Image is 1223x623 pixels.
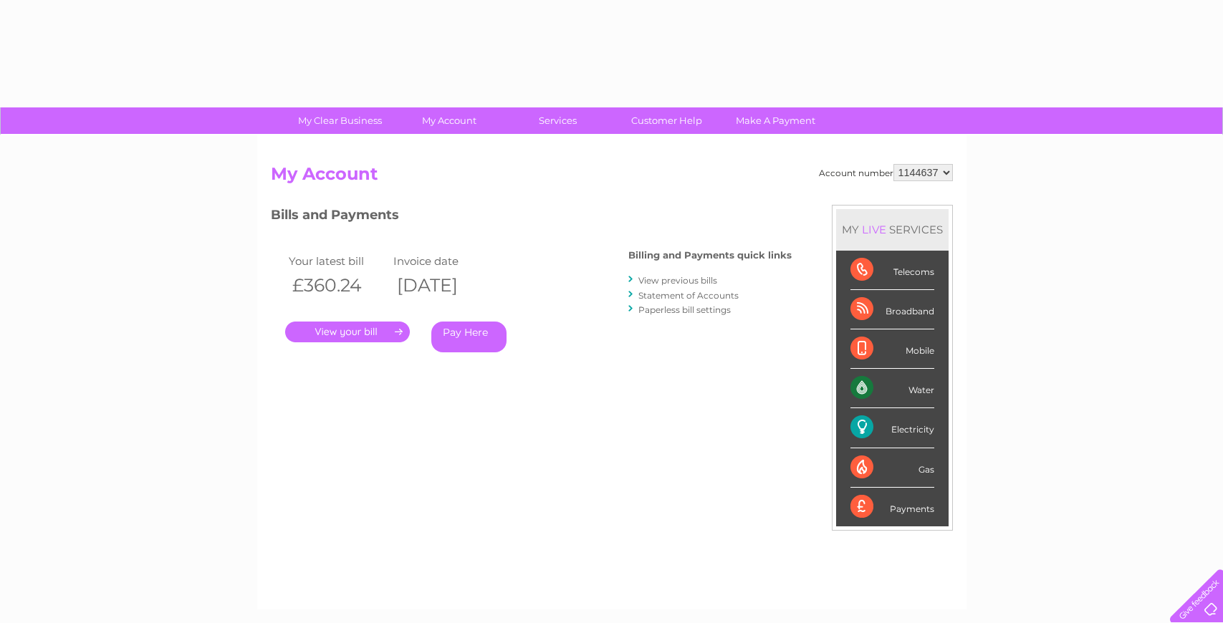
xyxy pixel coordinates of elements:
[638,275,717,286] a: View previous bills
[850,448,934,488] div: Gas
[390,251,494,271] td: Invoice date
[638,290,739,301] a: Statement of Accounts
[850,290,934,329] div: Broadband
[859,223,889,236] div: LIVE
[638,304,731,315] a: Paperless bill settings
[850,329,934,369] div: Mobile
[390,107,508,134] a: My Account
[285,251,390,271] td: Your latest bill
[850,251,934,290] div: Telecoms
[499,107,617,134] a: Services
[628,250,792,261] h4: Billing and Payments quick links
[285,322,410,342] a: .
[716,107,835,134] a: Make A Payment
[608,107,726,134] a: Customer Help
[390,271,494,300] th: [DATE]
[850,369,934,408] div: Water
[271,164,953,191] h2: My Account
[285,271,390,300] th: £360.24
[850,408,934,448] div: Electricity
[850,488,934,526] div: Payments
[281,107,399,134] a: My Clear Business
[431,322,507,352] a: Pay Here
[819,164,953,181] div: Account number
[836,209,949,250] div: MY SERVICES
[271,205,792,230] h3: Bills and Payments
